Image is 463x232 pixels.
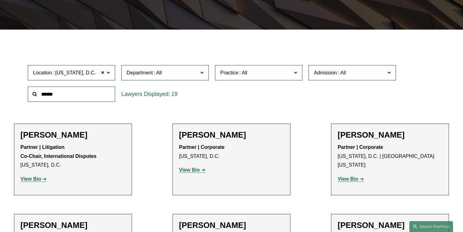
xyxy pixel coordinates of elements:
h2: [PERSON_NAME] [179,220,284,230]
span: Admission [314,70,337,75]
p: [US_STATE], D.C. [21,143,125,170]
span: Location [33,70,52,75]
a: View Bio [338,176,364,182]
p: [US_STATE], D.C. [179,143,284,161]
strong: View Bio [21,176,41,182]
a: View Bio [179,167,205,173]
h2: [PERSON_NAME] [179,130,284,140]
p: [US_STATE], D.C. | [GEOGRAPHIC_DATA][US_STATE] [338,143,442,170]
strong: Partner | Litigation Co-Chair, International Disputes [21,144,97,159]
h2: [PERSON_NAME] [338,130,442,140]
h2: [PERSON_NAME] [21,130,125,140]
span: Department [127,70,153,75]
h2: [PERSON_NAME] [338,220,442,230]
a: Search this site [409,221,453,232]
a: View Bio [21,176,47,182]
span: [US_STATE], D.C. [55,69,96,77]
span: 19 [171,91,178,97]
strong: Partner | Corporate [179,144,225,150]
strong: Partner | Corporate [338,144,383,150]
strong: View Bio [338,176,358,182]
strong: View Bio [179,167,200,173]
span: Practice [220,70,238,75]
h2: [PERSON_NAME] [21,220,125,230]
